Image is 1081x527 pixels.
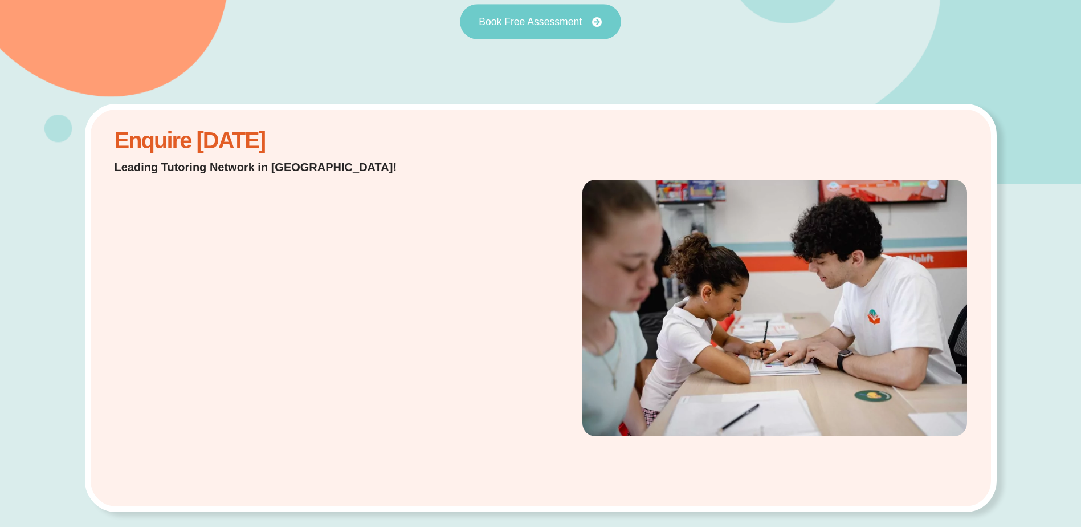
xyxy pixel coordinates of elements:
iframe: Chat Widget [891,398,1081,527]
iframe: Website Lead Form [115,187,380,483]
h2: Enquire [DATE] [115,133,426,148]
span: Book Free Assessment [479,17,582,27]
p: Leading Tutoring Network in [GEOGRAPHIC_DATA]! [115,159,426,175]
a: Book Free Assessment [460,4,621,39]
